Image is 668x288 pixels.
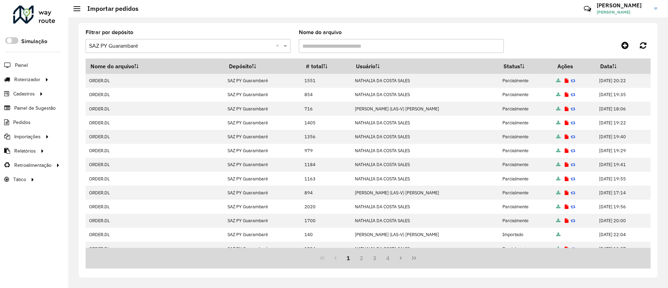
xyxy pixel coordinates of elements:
td: SAZ PY Guarambaré [224,200,301,213]
td: ORDER.DL [86,228,224,242]
a: Arquivo completo [556,204,560,210]
td: Parcialmente [499,242,553,256]
a: Arquivo completo [556,176,560,182]
td: [DATE] 19:56 [595,200,650,213]
td: [DATE] 20:22 [595,74,650,88]
button: 3 [368,251,381,265]
td: NATHALIA DA COSTA SALES [351,214,499,228]
a: Reimportar [571,246,575,252]
td: NATHALIA DA COSTA SALES [351,172,499,186]
label: Filtrar por depósito [86,28,133,37]
span: Tático [13,176,26,183]
td: SAZ PY Guarambaré [224,74,301,88]
td: SAZ PY Guarambaré [224,116,301,130]
td: [DATE] 19:22 [595,116,650,130]
td: Parcialmente [499,74,553,88]
td: NATHALIA DA COSTA SALES [351,158,499,172]
td: [DATE] 19:35 [595,88,650,102]
a: Arquivo completo [556,78,560,84]
td: SAZ PY Guarambaré [224,242,301,256]
a: Exibir log de erros [565,148,568,154]
th: Ações [553,59,596,74]
th: Status [499,59,553,74]
span: Painel [15,62,28,69]
td: Parcialmente [499,130,553,144]
td: NATHALIA DA COSTA SALES [351,116,499,130]
a: Reimportar [571,176,575,182]
td: SAZ PY Guarambaré [224,130,301,144]
a: Exibir log de erros [565,218,568,224]
td: ORDER.DL [86,200,224,213]
a: Reimportar [571,92,575,98]
td: SAZ PY Guarambaré [224,102,301,116]
a: Arquivo completo [556,190,560,196]
td: [PERSON_NAME] (LAS-V) [PERSON_NAME] [351,102,499,116]
a: Exibir log de erros [565,120,568,126]
td: ORDER.DL [86,214,224,228]
td: NATHALIA DA COSTA SALES [351,88,499,102]
td: 716 [301,102,351,116]
a: Reimportar [571,204,575,210]
td: [DATE] 19:57 [595,242,650,256]
td: SAZ PY Guarambaré [224,172,301,186]
a: Arquivo completo [556,106,560,112]
td: ORDER.DL [86,88,224,102]
td: NATHALIA DA COSTA SALES [351,144,499,158]
a: Reimportar [571,148,575,154]
td: SAZ PY Guarambaré [224,214,301,228]
td: Parcialmente [499,102,553,116]
td: 140 [301,228,351,242]
td: ORDER.DL [86,102,224,116]
td: ORDER.DL [86,144,224,158]
td: Parcialmente [499,214,553,228]
td: Parcialmente [499,172,553,186]
th: Depósito [224,59,301,74]
button: 2 [355,251,368,265]
label: Simulação [21,37,47,46]
td: [DATE] 19:40 [595,130,650,144]
td: SAZ PY Guarambaré [224,144,301,158]
td: Parcialmente [499,158,553,172]
td: Importado [499,228,553,242]
td: ORDER.DL [86,158,224,172]
td: 854 [301,88,351,102]
a: Arquivo completo [556,120,560,126]
td: 1700 [301,214,351,228]
td: [DATE] 19:29 [595,144,650,158]
a: Arquivo completo [556,232,560,238]
span: Cadastros [13,90,35,98]
h2: Importar pedidos [80,5,138,13]
td: 1184 [301,158,351,172]
th: Usuário [351,59,499,74]
a: Exibir log de erros [565,106,568,112]
td: [DATE] 22:04 [595,228,650,242]
a: Reimportar [571,218,575,224]
a: Exibir log de erros [565,162,568,168]
td: NATHALIA DA COSTA SALES [351,242,499,256]
a: Exibir log de erros [565,92,568,98]
td: Parcialmente [499,186,553,200]
a: Arquivo completo [556,134,560,140]
span: Pedidos [13,119,31,126]
a: Arquivo completo [556,148,560,154]
th: Data [595,59,650,74]
th: Nome do arquivo [86,59,224,74]
a: Exibir log de erros [565,190,568,196]
td: Parcialmente [499,144,553,158]
a: Exibir log de erros [565,246,568,252]
a: Reimportar [571,162,575,168]
td: [PERSON_NAME] (LAS-V) [PERSON_NAME] [351,228,499,242]
a: Reimportar [571,134,575,140]
td: ORDER.DL [86,186,224,200]
td: [DATE] 17:14 [595,186,650,200]
button: Last Page [407,251,421,265]
td: 1356 [301,130,351,144]
a: Reimportar [571,78,575,84]
td: ORDER.DL [86,130,224,144]
a: Arquivo completo [556,246,560,252]
td: [DATE] 19:41 [595,158,650,172]
h3: [PERSON_NAME] [597,2,649,9]
td: SAZ PY Guarambaré [224,186,301,200]
a: Exibir log de erros [565,78,568,84]
span: Retroalimentação [14,162,51,169]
